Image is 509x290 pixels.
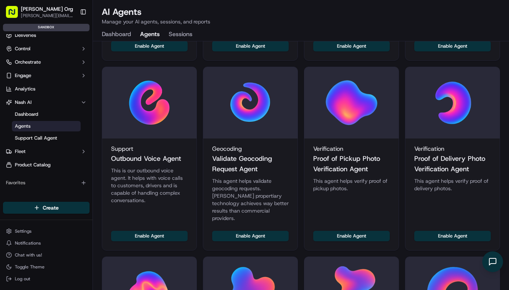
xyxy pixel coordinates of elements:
[15,99,32,106] span: Nash AI
[7,7,22,22] img: Nash
[325,76,378,130] img: Proof of Pickup Photo Verification Agent
[15,59,41,66] span: Orchestrate
[3,146,90,157] button: Fleet
[414,41,491,51] button: Enable Agent
[25,79,94,85] div: We're available if you need us!
[15,86,35,92] span: Analytics
[43,204,59,211] span: Create
[313,144,390,153] div: Verification
[3,83,90,95] a: Analytics
[70,108,119,115] span: API Documentation
[111,153,181,164] h3: Outbound Voice Agent
[111,144,188,153] div: Support
[3,56,90,68] button: Orchestrate
[52,126,90,132] a: Powered byPylon
[111,167,188,204] p: This is our outbound voice agent. It helps with voice calls to customers, drivers and is capable ...
[15,135,57,141] span: Support Call Agent
[21,5,73,13] button: [PERSON_NAME] Org
[12,121,81,131] a: Agents
[414,153,491,174] h3: Proof of Delivery Photo Verification Agent
[3,3,77,21] button: [PERSON_NAME] Org[PERSON_NAME][EMAIL_ADDRESS][PERSON_NAME]
[3,96,90,108] button: Nash AI
[21,13,74,19] button: [PERSON_NAME][EMAIL_ADDRESS][PERSON_NAME]
[3,70,90,82] button: Engage
[15,240,41,246] span: Notifications
[212,144,289,153] div: Geocoding
[414,177,491,192] p: This agent helps verify proof of delivery photos.
[12,133,81,143] a: Support Call Agent
[7,71,21,85] img: 1736555255976-a54dd68f-1ca7-489b-9aae-adbdc363a1c4
[212,177,289,222] p: This agent helps validate geocoding requests. [PERSON_NAME] propertiary technology achieves way b...
[7,109,13,115] div: 📗
[102,18,210,25] p: Manage your AI agents, sessions, and reports
[482,251,503,272] button: Open chat
[15,148,26,155] span: Fleet
[313,41,390,51] button: Enable Agent
[25,71,122,79] div: Start new chat
[212,41,289,51] button: Enable Agent
[15,108,57,115] span: Knowledge Base
[60,105,122,118] a: 💻API Documentation
[169,28,192,41] button: Sessions
[15,32,36,39] span: Deliveries
[74,126,90,132] span: Pylon
[15,162,51,168] span: Product Catalog
[212,153,289,174] h3: Validate Geocoding Request Agent
[224,76,277,130] img: Validate Geocoding Request Agent
[313,177,390,192] p: This agent helps verify proof of pickup photos.
[3,24,90,31] div: sandbox
[19,48,134,56] input: Got a question? Start typing here...
[15,72,31,79] span: Engage
[313,153,390,174] h3: Proof of Pickup Photo Verification Agent
[3,262,90,272] button: Toggle Theme
[15,45,30,52] span: Control
[212,231,289,241] button: Enable Agent
[3,202,90,214] button: Create
[426,76,479,130] img: Proof of Delivery Photo Verification Agent
[3,226,90,236] button: Settings
[126,73,135,82] button: Start new chat
[3,43,90,55] button: Control
[3,195,90,207] div: Available Products
[3,29,90,41] a: Deliveries
[3,159,90,171] a: Product Catalog
[111,41,188,51] button: Enable Agent
[111,231,188,241] button: Enable Agent
[3,177,90,189] div: Favorites
[414,231,491,241] button: Enable Agent
[15,228,32,234] span: Settings
[102,6,210,18] h1: AI Agents
[7,30,135,42] p: Welcome 👋
[4,105,60,118] a: 📗Knowledge Base
[414,144,491,153] div: Verification
[15,111,38,118] span: Dashboard
[3,274,90,284] button: Log out
[15,252,42,258] span: Chat with us!
[12,109,81,119] a: Dashboard
[15,264,45,270] span: Toggle Theme
[15,276,30,282] span: Log out
[3,250,90,260] button: Chat with us!
[102,28,131,41] button: Dashboard
[313,231,390,241] button: Enable Agent
[3,238,90,248] button: Notifications
[140,28,160,41] button: Agents
[15,123,30,130] span: Agents
[63,109,69,115] div: 💻
[123,76,176,130] img: Outbound Voice Agent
